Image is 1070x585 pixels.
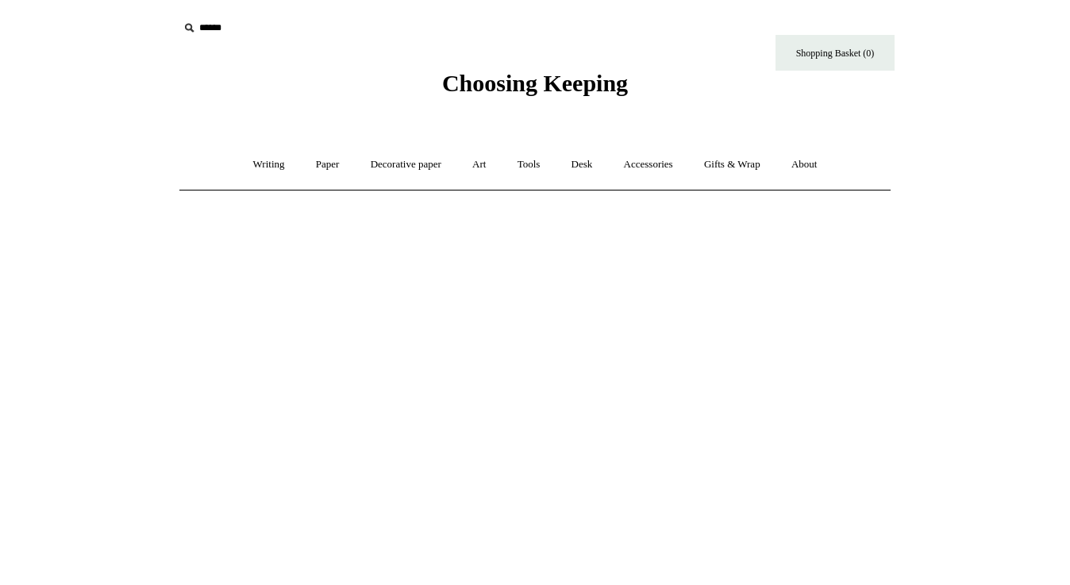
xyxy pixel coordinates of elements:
[503,144,555,186] a: Tools
[610,144,687,186] a: Accessories
[239,144,299,186] a: Writing
[557,144,607,186] a: Desk
[777,144,832,186] a: About
[458,144,500,186] a: Art
[356,144,456,186] a: Decorative paper
[442,83,628,94] a: Choosing Keeping
[442,70,628,96] span: Choosing Keeping
[302,144,354,186] a: Paper
[776,35,895,71] a: Shopping Basket (0)
[690,144,775,186] a: Gifts & Wrap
